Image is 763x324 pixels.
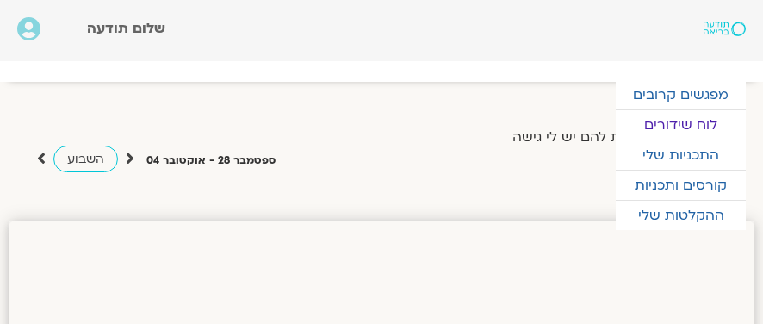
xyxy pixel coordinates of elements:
[512,129,710,145] label: הצג רק הרצאות להם יש לי גישה
[146,152,276,170] p: ספטמבר 28 - אוקטובר 04
[67,151,104,167] span: השבוע
[616,201,746,230] a: ההקלטות שלי
[616,171,746,200] a: קורסים ותכניות
[616,80,746,109] a: מפגשים קרובים
[53,146,118,172] a: השבוע
[87,19,165,38] span: שלום תודעה
[616,140,746,170] a: התכניות שלי
[616,110,746,140] a: לוח שידורים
